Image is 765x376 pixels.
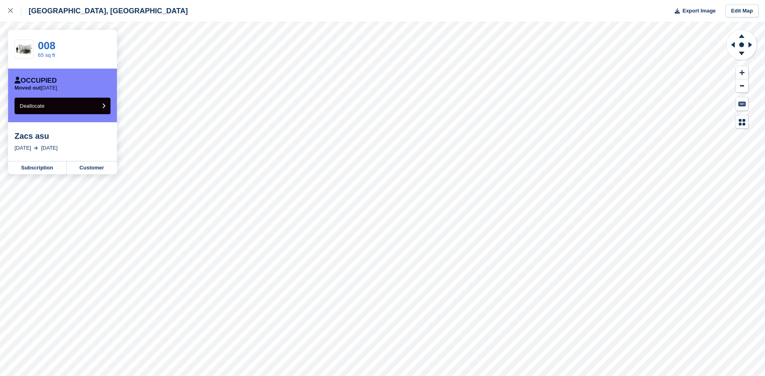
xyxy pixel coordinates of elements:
[38,40,55,52] a: 008
[670,4,716,18] button: Export Image
[67,161,117,174] a: Customer
[736,115,748,129] button: Map Legend
[41,144,58,152] div: [DATE]
[15,98,110,114] button: Deallocate
[15,85,41,91] span: Moved out
[736,97,748,111] button: Keyboard Shortcuts
[682,7,715,15] span: Export Image
[15,144,31,152] div: [DATE]
[34,146,38,150] img: arrow-right-light-icn-cde0832a797a2874e46488d9cf13f60e5c3a73dbe684e267c42b8395dfbc2abf.svg
[21,6,188,16] div: [GEOGRAPHIC_DATA], [GEOGRAPHIC_DATA]
[15,77,57,85] div: Occupied
[15,131,110,141] div: Zacs asu
[8,161,67,174] a: Subscription
[20,103,44,109] span: Deallocate
[725,4,759,18] a: Edit Map
[38,52,55,58] a: 65 sq ft
[15,42,33,56] img: 75.jpg
[736,66,748,79] button: Zoom In
[736,79,748,93] button: Zoom Out
[15,85,57,91] p: [DATE]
